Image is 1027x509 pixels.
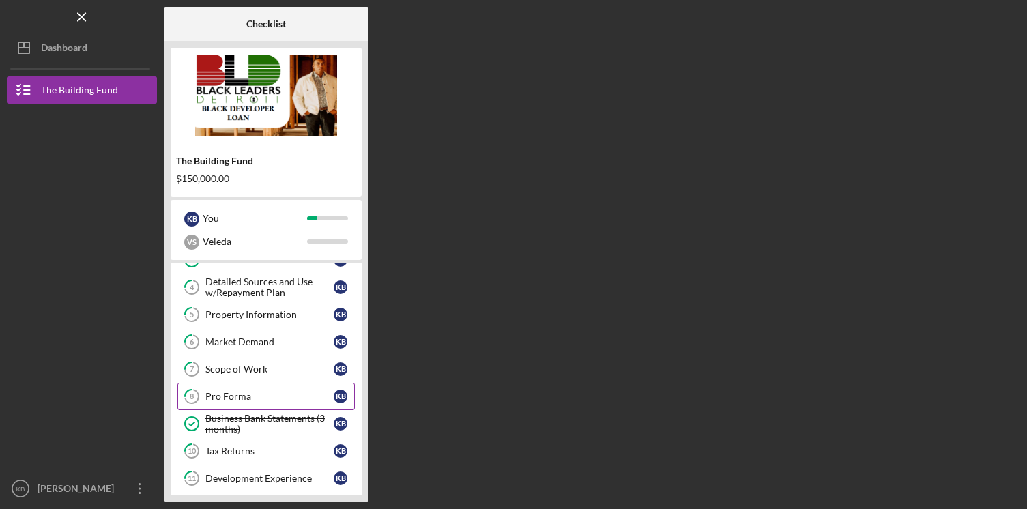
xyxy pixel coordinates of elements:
div: The Building Fund [176,156,356,166]
a: 11Development ExperienceKB [177,465,355,492]
div: K B [334,471,347,485]
b: Checklist [246,18,286,29]
a: 6Market DemandKB [177,328,355,355]
tspan: 5 [190,310,194,319]
div: Scope of Work [205,364,334,375]
div: Veleda [203,230,307,253]
div: K B [334,335,347,349]
div: K B [334,444,347,458]
a: 4Detailed Sources and Use w/Repayment PlanKB [177,274,355,301]
div: Market Demand [205,336,334,347]
div: [PERSON_NAME] [34,475,123,506]
div: Property Information [205,309,334,320]
tspan: 6 [190,338,194,347]
tspan: 7 [190,365,194,374]
div: The Building Fund [41,76,118,107]
div: K B [184,212,199,227]
text: KB [16,485,25,493]
div: Development Experience [205,473,334,484]
div: Pro Forma [205,391,334,402]
div: K B [334,308,347,321]
a: 8Pro FormaKB [177,383,355,410]
div: Tax Returns [205,446,334,456]
button: The Building Fund [7,76,157,104]
button: Dashboard [7,34,157,61]
a: 10Tax ReturnsKB [177,437,355,465]
tspan: 10 [188,447,197,456]
tspan: 8 [190,392,194,401]
div: K B [334,417,347,431]
tspan: 4 [190,283,194,292]
button: KB[PERSON_NAME] [7,475,157,502]
a: 5Property InformationKB [177,301,355,328]
div: Dashboard [41,34,87,65]
div: Business Bank Statements (3 months) [205,413,334,435]
img: Product logo [171,55,362,136]
div: K B [334,362,347,376]
a: Business Bank Statements (3 months)KB [177,410,355,437]
div: K B [334,280,347,294]
div: You [203,207,307,230]
div: K B [334,390,347,403]
tspan: 11 [188,474,196,483]
a: 7Scope of WorkKB [177,355,355,383]
div: $150,000.00 [176,173,356,184]
div: Detailed Sources and Use w/Repayment Plan [205,276,334,298]
div: V S [184,235,199,250]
